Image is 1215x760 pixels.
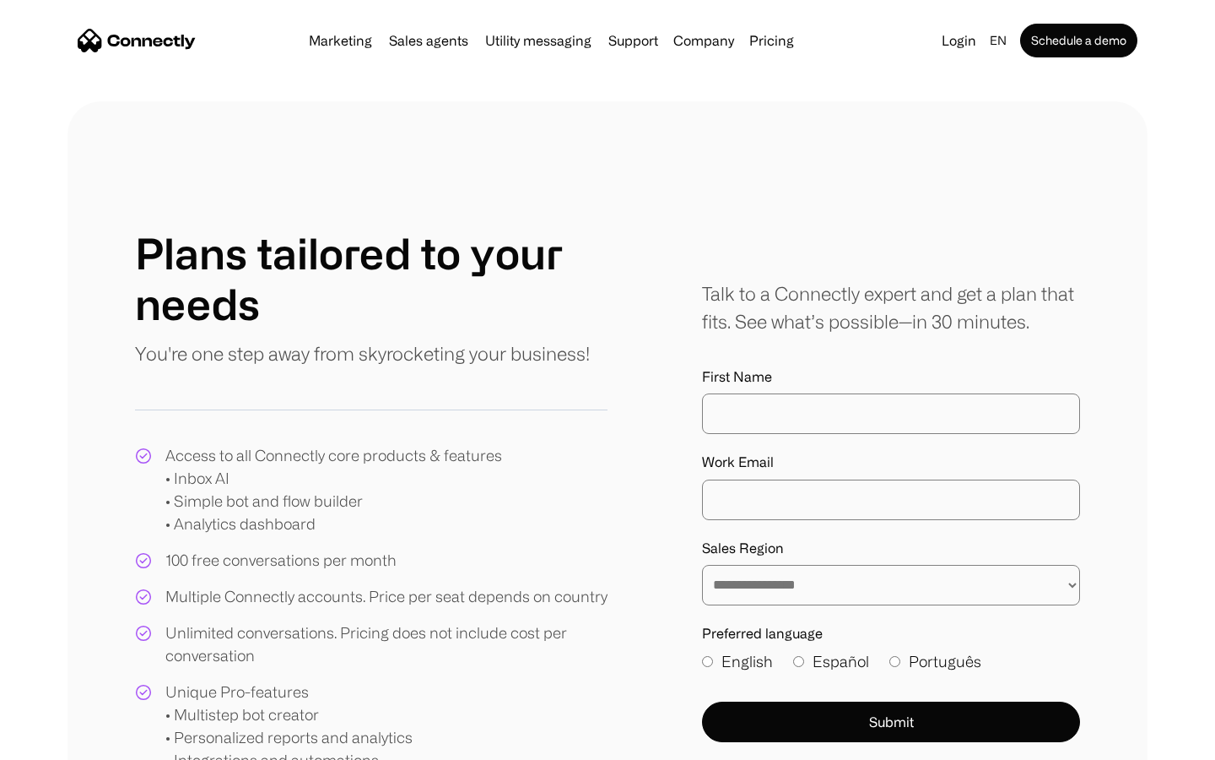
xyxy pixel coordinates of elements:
label: First Name [702,369,1080,385]
div: en [990,29,1007,52]
a: Support [602,34,665,47]
input: Português [889,656,900,667]
div: Access to all Connectly core products & features • Inbox AI • Simple bot and flow builder • Analy... [165,444,502,535]
a: Schedule a demo [1020,24,1137,57]
input: English [702,656,713,667]
label: English [702,650,773,673]
ul: Language list [34,730,101,754]
a: Pricing [742,34,801,47]
label: Español [793,650,869,673]
a: Utility messaging [478,34,598,47]
label: Preferred language [702,626,1080,642]
a: Sales agents [382,34,475,47]
aside: Language selected: English [17,729,101,754]
h1: Plans tailored to your needs [135,228,607,329]
label: Sales Region [702,540,1080,556]
div: Multiple Connectly accounts. Price per seat depends on country [165,585,607,608]
div: Talk to a Connectly expert and get a plan that fits. See what’s possible—in 30 minutes. [702,280,1080,335]
input: Español [793,656,804,667]
a: Marketing [302,34,379,47]
label: Work Email [702,454,1080,470]
a: Login [935,29,983,52]
p: You're one step away from skyrocketing your business! [135,339,590,367]
button: Submit [702,702,1080,742]
div: Unlimited conversations. Pricing does not include cost per conversation [165,622,607,667]
div: 100 free conversations per month [165,549,397,572]
div: Company [673,29,734,52]
label: Português [889,650,981,673]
